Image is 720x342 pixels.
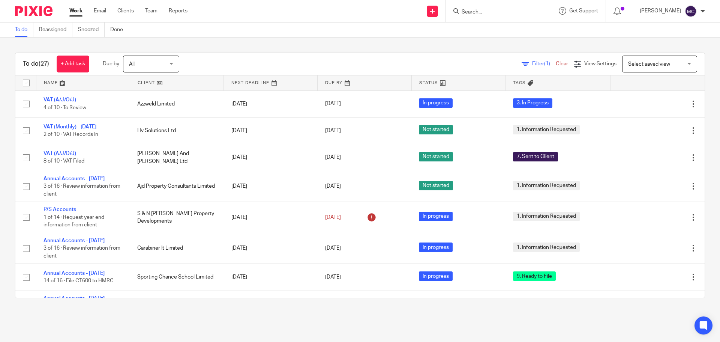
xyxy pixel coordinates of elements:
input: Search [461,9,528,16]
span: [DATE] [325,274,341,280]
span: 2 of 10 · VAT Records In [43,132,98,137]
td: Sporting Chance School Limited [130,264,223,291]
a: + Add task [57,56,89,72]
td: [DATE] [224,264,318,291]
span: In progress [419,243,453,252]
a: Clear [556,61,568,66]
td: [DATE] [224,233,318,264]
td: [DATE] [224,90,318,117]
img: Pixie [15,6,52,16]
span: 1 of 14 · Request year end information from client [43,215,104,228]
td: [PERSON_NAME] And [PERSON_NAME] Ltd [130,144,223,171]
span: 3 of 16 · Review information from client [43,246,120,259]
a: Reports [169,7,187,15]
td: S & N [PERSON_NAME] Property Developments [130,202,223,233]
td: [DATE] [224,117,318,144]
span: [DATE] [325,246,341,251]
span: (27) [39,61,49,67]
a: VAT (Monthly) - [DATE] [43,124,96,130]
span: Not started [419,181,453,190]
span: In progress [419,271,453,281]
p: [PERSON_NAME] [640,7,681,15]
td: [DATE] [224,144,318,171]
a: VAT (A/J/O/J) [43,151,76,156]
span: 9. Ready to File [513,271,556,281]
a: Annual Accounts - [DATE] [43,271,105,276]
td: [DATE] [224,202,318,233]
span: [DATE] [325,155,341,160]
a: VAT (A/J/O/J) [43,97,76,102]
span: [DATE] [325,101,341,107]
span: Filter [532,61,556,66]
span: Get Support [569,8,598,14]
a: To do [15,23,33,37]
span: Select saved view [628,62,670,67]
h1: To do [23,60,49,68]
span: 3. In Progress [513,98,552,108]
a: Snoozed [78,23,105,37]
img: svg%3E [685,5,697,17]
a: Annual Accounts - [DATE] [43,296,105,301]
td: [DATE] [224,171,318,202]
a: Done [110,23,129,37]
span: Not started [419,125,453,134]
td: Hv Solutions Ltd [130,117,223,144]
span: 14 of 16 · File CT600 to HMRC [43,279,114,284]
span: View Settings [584,61,616,66]
span: (1) [544,61,550,66]
span: Tags [513,81,526,85]
a: Annual Accounts - [DATE] [43,176,105,181]
td: [DATE] [224,291,318,321]
span: 8 of 10 · VAT Filed [43,159,84,164]
span: 1. Information Requested [513,125,580,134]
span: Not started [419,152,453,161]
span: All [129,62,135,67]
span: [DATE] [325,215,341,220]
a: Annual Accounts - [DATE] [43,238,105,243]
span: 1. Information Requested [513,212,580,221]
span: In progress [419,212,453,221]
a: Email [94,7,106,15]
td: Ajd Property Consultants Limited [130,171,223,202]
span: 3 of 16 · Review information from client [43,184,120,197]
td: Sporting Chance Newport Community Interest Company [130,291,223,321]
a: P/S Accounts [43,207,76,212]
span: [DATE] [325,128,341,133]
span: 7. Sent to Client [513,152,558,161]
span: 1. Information Requested [513,181,580,190]
span: 4 of 10 · To Review [43,105,86,110]
span: 1. Information Requested [513,243,580,252]
td: Azzweld Limited [130,90,223,117]
span: [DATE] [325,184,341,189]
p: Due by [103,60,119,68]
a: Clients [117,7,134,15]
td: Carabiner It Limited [130,233,223,264]
a: Team [145,7,157,15]
a: Work [69,7,82,15]
a: Reassigned [39,23,72,37]
span: In progress [419,98,453,108]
